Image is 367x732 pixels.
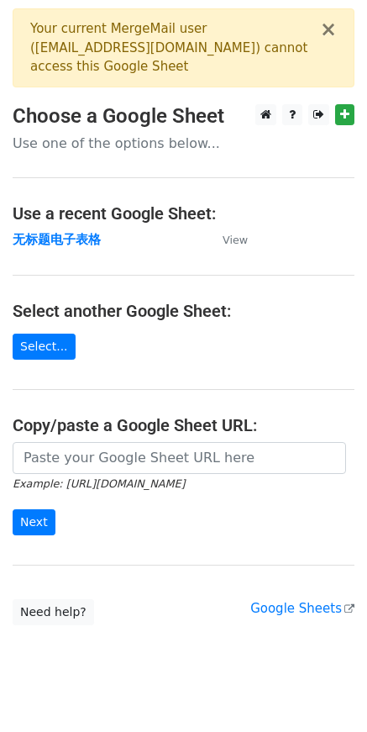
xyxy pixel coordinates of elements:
h4: Use a recent Google Sheet: [13,203,354,224]
a: View [206,232,248,247]
small: View [223,234,248,246]
input: Next [13,509,55,535]
h4: Select another Google Sheet: [13,301,354,321]
a: 无标题电子表格 [13,232,101,247]
small: Example: [URL][DOMAIN_NAME] [13,477,185,490]
button: × [320,19,337,39]
input: Paste your Google Sheet URL here [13,442,346,474]
a: Need help? [13,599,94,625]
a: Google Sheets [250,601,354,616]
a: Select... [13,334,76,360]
h4: Copy/paste a Google Sheet URL: [13,415,354,435]
p: Use one of the options below... [13,134,354,152]
h3: Choose a Google Sheet [13,104,354,129]
div: Your current MergeMail user ( [EMAIL_ADDRESS][DOMAIN_NAME] ) cannot access this Google Sheet [30,19,320,76]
